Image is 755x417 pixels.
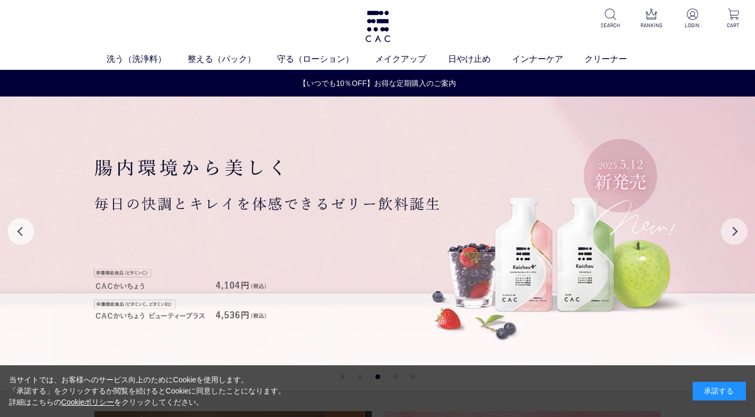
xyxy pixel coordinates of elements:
div: 当サイトでは、お客様へのサービス向上のためにCookieを使用します。 「承諾する」をクリックするか閲覧を続けるとCookieに同意したことになります。 詳細はこちらの をクリックしてください。 [9,374,286,408]
a: Cookieポリシー [61,398,115,406]
button: Next [721,218,748,245]
a: RANKING [638,9,664,29]
a: 整える（パック） [188,53,277,66]
a: メイクアップ [375,53,448,66]
a: CART [720,9,746,29]
p: LOGIN [679,21,705,29]
a: 守る（ローション） [277,53,375,66]
img: logo [364,11,392,42]
div: 承諾する [693,382,746,400]
p: SEARCH [597,21,623,29]
a: 洗う（洗浄料） [107,53,188,66]
button: Previous [7,218,34,245]
p: RANKING [638,21,664,29]
p: CART [720,21,746,29]
a: 【いつでも10％OFF】お得な定期購入のご案内 [1,78,754,89]
a: クリーナー [584,53,648,66]
a: インナーケア [512,53,584,66]
a: SEARCH [597,9,623,29]
a: 日やけ止め [448,53,512,66]
a: LOGIN [679,9,705,29]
